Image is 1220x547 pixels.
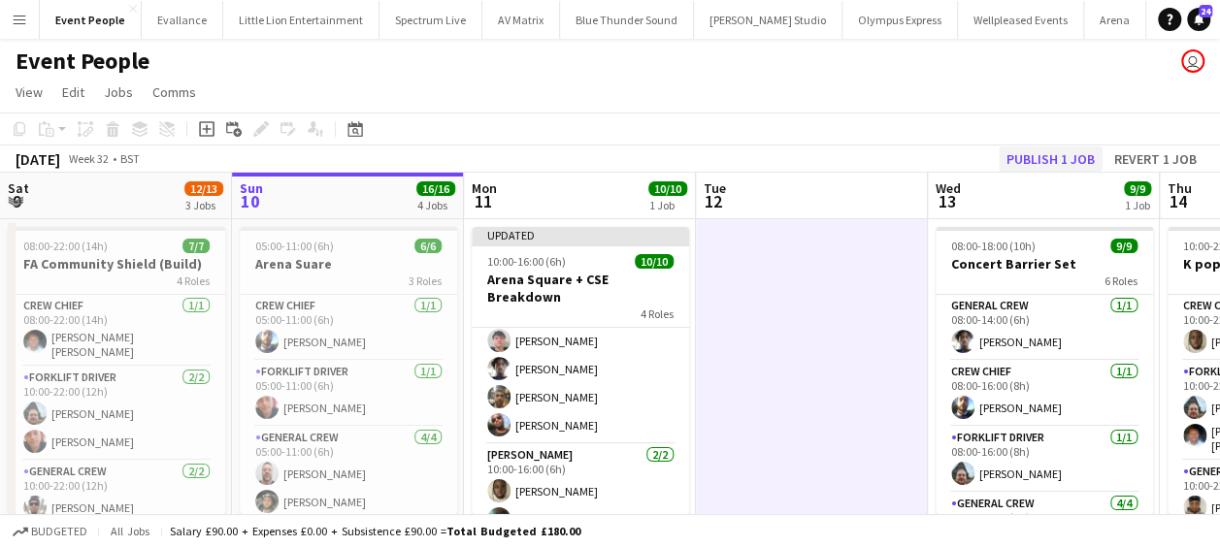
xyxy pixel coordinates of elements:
[409,273,442,288] span: 3 Roles
[694,1,842,39] button: [PERSON_NAME] Studio
[635,254,674,269] span: 10/10
[1106,146,1204,172] button: Revert 1 job
[185,198,222,212] div: 3 Jobs
[16,47,149,76] h1: Event People
[8,367,225,461] app-card-role: Forklift Driver2/210:00-22:00 (12h)[PERSON_NAME][PERSON_NAME]
[951,239,1036,253] span: 08:00-18:00 (10h)
[936,179,961,197] span: Wed
[1125,198,1150,212] div: 1 Job
[417,198,454,212] div: 4 Jobs
[240,361,457,427] app-card-role: Forklift Driver1/105:00-11:00 (6h)[PERSON_NAME]
[177,273,210,288] span: 4 Roles
[933,190,961,212] span: 13
[472,266,689,444] app-card-role: General Crew5/510:00-16:00 (6h)[PERSON_NAME][PERSON_NAME][PERSON_NAME][PERSON_NAME][PERSON_NAME]
[16,83,43,101] span: View
[107,524,153,538] span: All jobs
[62,83,84,101] span: Edit
[1165,190,1192,212] span: 14
[5,190,29,212] span: 9
[936,427,1153,493] app-card-role: Forklift Driver1/108:00-16:00 (8h)[PERSON_NAME]
[1199,5,1212,17] span: 24
[184,181,223,196] span: 12/13
[414,239,442,253] span: 6/6
[223,1,379,39] button: Little Lion Entertainment
[255,239,334,253] span: 05:00-11:00 (6h)
[8,295,225,367] app-card-role: Crew Chief1/108:00-22:00 (14h)[PERSON_NAME] [PERSON_NAME]
[96,80,141,105] a: Jobs
[487,254,566,269] span: 10:00-16:00 (6h)
[8,227,225,514] app-job-card: 08:00-22:00 (14h)7/7FA Community Shield (Build)4 RolesCrew Chief1/108:00-22:00 (14h)[PERSON_NAME]...
[182,239,210,253] span: 7/7
[104,83,133,101] span: Jobs
[936,255,1153,273] h3: Concert Barrier Set
[472,227,689,242] div: Updated
[1168,179,1192,197] span: Thu
[16,149,60,169] div: [DATE]
[240,295,457,361] app-card-role: Crew Chief1/105:00-11:00 (6h)[PERSON_NAME]
[936,295,1153,361] app-card-role: General Crew1/108:00-14:00 (6h)[PERSON_NAME]
[237,190,263,212] span: 10
[8,179,29,197] span: Sat
[482,1,560,39] button: AV Matrix
[152,83,196,101] span: Comms
[1187,8,1210,31] a: 24
[472,227,689,514] app-job-card: Updated10:00-16:00 (6h)10/10Arena Square + CSE Breakdown4 Roles[PERSON_NAME] [PERSON_NAME][PERSON...
[240,179,263,197] span: Sun
[641,306,674,321] span: 4 Roles
[240,255,457,273] h3: Arena Suare
[416,181,455,196] span: 16/16
[8,255,225,273] h3: FA Community Shield (Build)
[145,80,204,105] a: Comms
[958,1,1084,39] button: Wellpleased Events
[704,179,726,197] span: Tue
[31,525,87,538] span: Budgeted
[472,271,689,306] h3: Arena Square + CSE Breakdown
[120,151,140,166] div: BST
[936,227,1153,514] app-job-card: 08:00-18:00 (10h)9/9Concert Barrier Set6 RolesGeneral Crew1/108:00-14:00 (6h)[PERSON_NAME]Crew Ch...
[648,181,687,196] span: 10/10
[701,190,726,212] span: 12
[1084,1,1146,39] button: Arena
[560,1,694,39] button: Blue Thunder Sound
[446,524,580,538] span: Total Budgeted £180.00
[649,198,686,212] div: 1 Job
[142,1,223,39] button: Evallance
[1110,239,1138,253] span: 9/9
[936,361,1153,427] app-card-role: Crew Chief1/108:00-16:00 (8h)[PERSON_NAME]
[379,1,482,39] button: Spectrum Live
[10,521,90,542] button: Budgeted
[469,190,497,212] span: 11
[64,151,113,166] span: Week 32
[8,80,50,105] a: View
[54,80,92,105] a: Edit
[170,524,580,538] div: Salary £90.00 + Expenses £0.00 + Subsistence £90.00 =
[472,444,689,538] app-card-role: [PERSON_NAME]2/210:00-16:00 (6h)[PERSON_NAME][PERSON_NAME]
[23,239,108,253] span: 08:00-22:00 (14h)
[1124,181,1151,196] span: 9/9
[240,227,457,514] app-job-card: 05:00-11:00 (6h)6/6Arena Suare3 RolesCrew Chief1/105:00-11:00 (6h)[PERSON_NAME]Forklift Driver1/1...
[842,1,958,39] button: Olympus Express
[999,146,1103,172] button: Publish 1 job
[1105,273,1138,288] span: 6 Roles
[472,179,497,197] span: Mon
[1181,49,1204,73] app-user-avatar: Dominic Riley
[40,1,142,39] button: Event People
